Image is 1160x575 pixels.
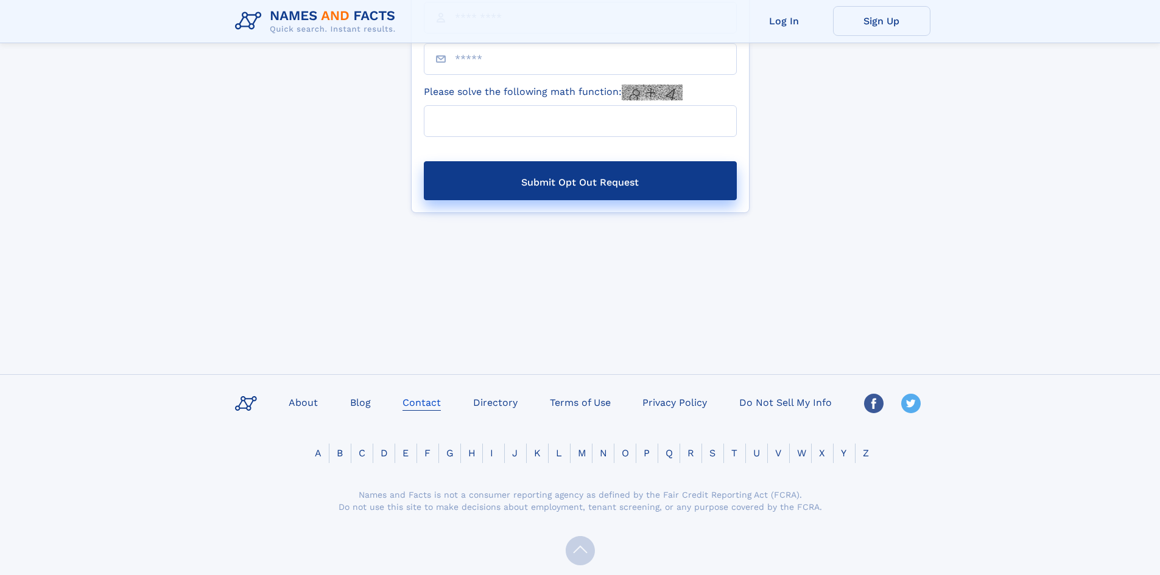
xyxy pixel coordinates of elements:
div: Names and Facts is not a consumer reporting agency as defined by the Fair Credit Reporting Act (F... [337,489,824,513]
a: L [549,447,569,459]
a: H [461,447,483,459]
a: O [614,447,636,459]
a: Y [834,447,854,459]
a: I [483,447,501,459]
img: Facebook [864,394,884,413]
img: Logo Names and Facts [230,5,406,38]
a: Q [658,447,680,459]
a: Blog [345,393,376,411]
a: T [724,447,745,459]
a: Sign Up [833,6,930,36]
a: A [308,447,329,459]
a: K [527,447,548,459]
a: J [505,447,525,459]
a: C [351,447,373,459]
button: Submit Opt Out Request [424,161,737,200]
a: W [790,447,814,459]
a: Terms of Use [545,393,616,411]
label: Please solve the following math function: [424,85,683,100]
a: E [395,447,416,459]
a: N [592,447,614,459]
a: Contact [398,393,446,411]
a: Log In [736,6,833,36]
img: Twitter [901,394,921,413]
a: X [812,447,832,459]
a: G [439,447,461,459]
a: S [702,447,723,459]
a: D [373,447,395,459]
a: Z [856,447,876,459]
a: Privacy Policy [638,393,712,411]
a: About [284,393,323,411]
a: Do Not Sell My Info [734,393,837,411]
a: V [768,447,789,459]
a: M [571,447,594,459]
a: R [680,447,701,459]
a: B [329,447,350,459]
a: Directory [468,393,522,411]
a: F [417,447,438,459]
a: P [636,447,657,459]
a: U [746,447,767,459]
